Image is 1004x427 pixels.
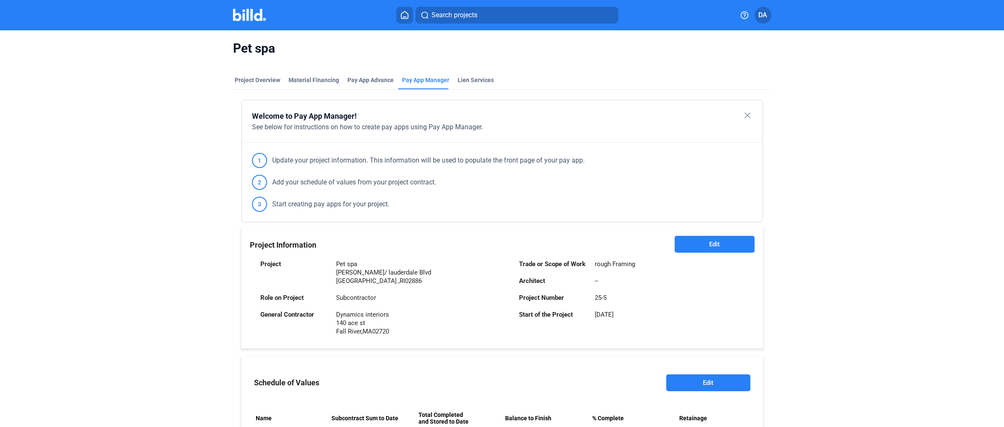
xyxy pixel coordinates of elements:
[519,277,586,285] div: Architect
[400,277,405,285] span: RI
[347,76,394,84] div: Pay App Advance
[405,277,422,285] span: 02886
[252,197,267,212] span: 3
[233,9,266,21] img: Billd Company Logo
[432,10,477,20] span: Search projects
[519,260,586,268] div: Trade or Scope of Work
[252,153,585,168] div: Update your project information. This information will be used to populate the front page of your...
[595,260,635,268] div: rough Framing
[252,175,267,190] span: 2
[336,260,431,268] div: Pet spa
[252,110,752,122] div: Welcome to Pay App Manager!
[758,10,767,20] span: DA
[260,310,328,319] div: General Contractor
[235,76,280,84] div: Project Overview
[675,236,754,253] button: Edit
[336,268,431,277] div: [PERSON_NAME]/ lauderdale Blvd
[595,310,614,319] div: [DATE]
[755,7,771,24] button: DA
[519,310,586,319] div: Start of the Project
[233,40,771,56] span: Pet spa
[250,240,316,249] span: Project Information
[336,310,389,319] div: Dynamics interiors
[336,294,376,302] div: Subcontractor
[336,328,363,335] span: Fall River,
[666,374,750,391] button: Edit
[742,110,752,120] mat-icon: close
[519,294,586,302] div: Project Number
[336,319,389,327] div: 140 ace st
[252,153,267,168] span: 1
[336,277,400,285] span: [GEOGRAPHIC_DATA] ,
[252,175,436,190] div: Add your schedule of values from your project contract.
[402,76,449,84] span: Pay App Manager
[289,76,339,84] div: Material Financing
[252,197,389,212] div: Start creating pay apps for your project.
[458,76,494,84] div: Lien Services
[252,122,752,132] div: See below for instructions on how to create pay apps using Pay App Manager.
[363,328,372,335] span: MA
[416,7,618,24] button: Search projects
[595,294,607,302] div: 25-5
[595,277,598,285] div: --
[372,328,389,335] span: 02720
[709,240,720,248] span: Edit
[260,294,328,302] div: Role on Project
[254,379,319,387] div: Schedule of Values
[260,260,328,268] div: Project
